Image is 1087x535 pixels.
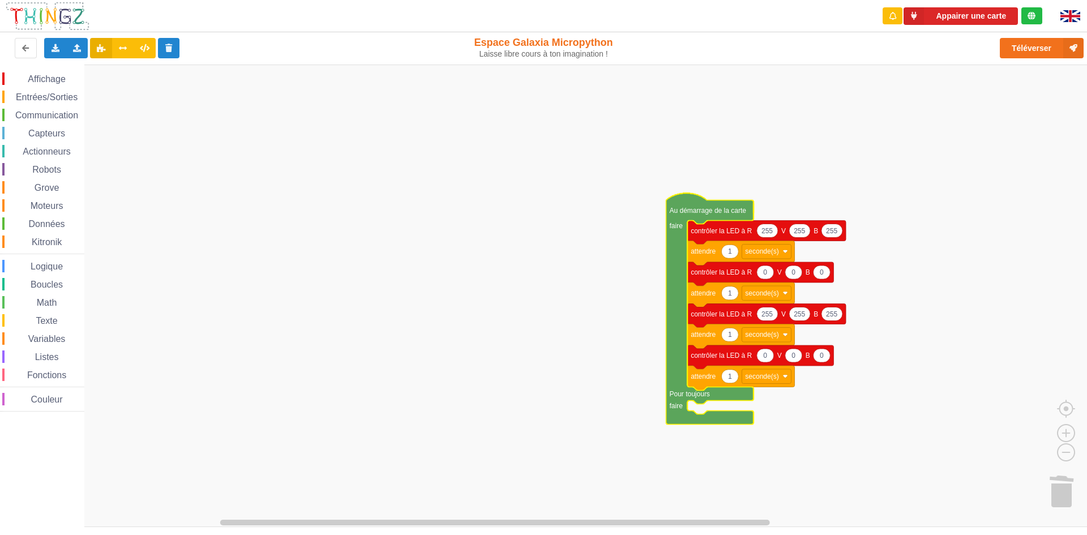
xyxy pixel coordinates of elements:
[1000,38,1084,58] button: Téléverser
[761,310,773,318] text: 255
[29,201,65,211] span: Moteurs
[34,316,59,326] span: Texte
[691,310,752,318] text: contrôler la LED à R
[814,310,818,318] text: B
[25,370,68,380] span: Fonctions
[904,7,1018,25] button: Appairer une carte
[29,262,65,271] span: Logique
[728,373,732,380] text: 1
[777,268,782,276] text: V
[670,401,683,409] text: faire
[794,310,805,318] text: 255
[763,352,767,359] text: 0
[670,206,747,214] text: Au démarrage de la carte
[691,268,752,276] text: contrôler la LED à R
[806,268,810,276] text: B
[691,331,716,339] text: attendre
[777,352,782,359] text: V
[1060,10,1080,22] img: gb.png
[820,352,824,359] text: 0
[33,352,61,362] span: Listes
[691,226,752,234] text: contrôler la LED à R
[691,247,716,255] text: attendre
[691,289,716,297] text: attendre
[449,49,639,59] div: Laisse libre cours à ton imagination !
[728,289,732,297] text: 1
[29,395,65,404] span: Couleur
[14,110,80,120] span: Communication
[33,183,61,192] span: Grove
[806,352,810,359] text: B
[745,373,778,380] text: seconde(s)
[763,268,767,276] text: 0
[791,352,795,359] text: 0
[670,221,683,229] text: faire
[27,334,67,344] span: Variables
[1021,7,1042,24] div: Tu es connecté au serveur de création de Thingz
[35,298,59,307] span: Math
[29,280,65,289] span: Boucles
[745,247,778,255] text: seconde(s)
[826,310,837,318] text: 255
[691,352,752,359] text: contrôler la LED à R
[745,331,778,339] text: seconde(s)
[30,237,63,247] span: Kitronik
[728,247,732,255] text: 1
[781,226,786,234] text: V
[27,219,67,229] span: Données
[14,92,79,102] span: Entrées/Sorties
[31,165,63,174] span: Robots
[794,226,805,234] text: 255
[728,331,732,339] text: 1
[691,373,716,380] text: attendre
[826,226,837,234] text: 255
[814,226,818,234] text: B
[21,147,72,156] span: Actionneurs
[5,1,90,31] img: thingz_logo.png
[820,268,824,276] text: 0
[670,390,710,397] text: Pour toujours
[781,310,786,318] text: V
[791,268,795,276] text: 0
[761,226,773,234] text: 255
[449,36,639,59] div: Espace Galaxia Micropython
[26,74,67,84] span: Affichage
[745,289,778,297] text: seconde(s)
[27,129,67,138] span: Capteurs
